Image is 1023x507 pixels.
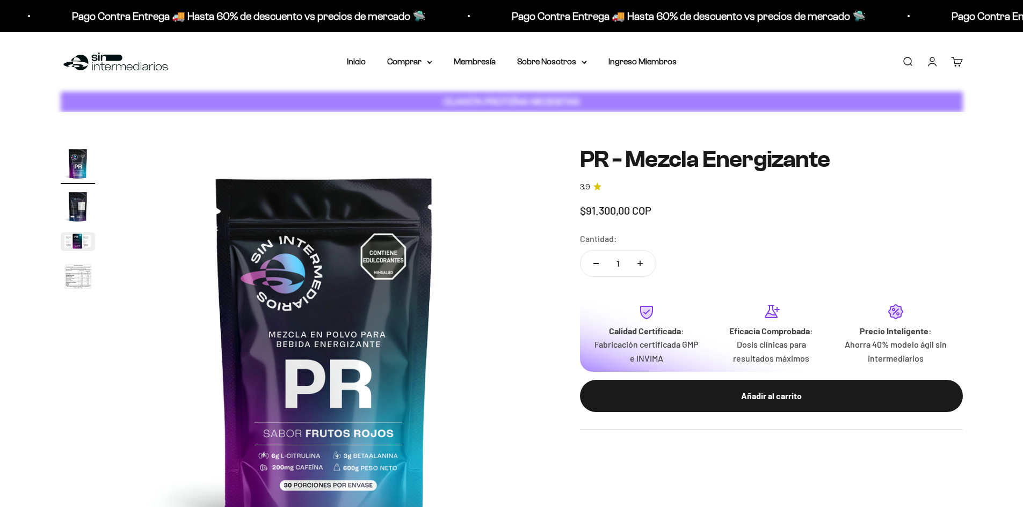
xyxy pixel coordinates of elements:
[61,232,95,251] img: PR - Mezcla Energizante
[61,189,95,224] img: PR - Mezcla Energizante
[61,146,95,181] img: PR - Mezcla Energizante
[517,55,587,69] summary: Sobre Nosotros
[580,181,963,193] a: 3.93.9 de 5.0 estrellas
[717,337,825,365] p: Dosis clínicas para resultados máximos
[860,326,932,336] strong: Precio Inteligente:
[593,337,700,365] p: Fabricación certificada GMP e INVIMA
[61,232,95,254] button: Ir al artículo 3
[580,202,651,219] sale-price: $91.300,00 COP
[601,389,941,403] div: Añadir al carrito
[625,251,656,276] button: Aumentar cantidad
[842,337,949,365] p: Ahorra 40% modelo ágil sin intermediarios
[509,8,863,25] p: Pago Contra Entrega 🚚 Hasta 60% de descuento vs precios de mercado 🛸
[580,146,963,172] h1: PR - Mezcla Energizante
[387,55,432,69] summary: Comprar
[729,326,813,336] strong: Eficacia Comprobada:
[61,146,95,184] button: Ir al artículo 1
[608,57,677,66] a: Ingreso Miembros
[61,189,95,227] button: Ir al artículo 2
[444,96,579,107] strong: CUANTA PROTEÍNA NECESITAS
[580,232,617,246] label: Cantidad:
[61,260,95,298] button: Ir al artículo 4
[580,380,963,412] button: Añadir al carrito
[61,260,95,295] img: PR - Mezcla Energizante
[69,8,423,25] p: Pago Contra Entrega 🚚 Hasta 60% de descuento vs precios de mercado 🛸
[454,57,496,66] a: Membresía
[347,57,366,66] a: Inicio
[580,181,590,193] span: 3.9
[609,326,684,336] strong: Calidad Certificada:
[581,251,612,276] button: Reducir cantidad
